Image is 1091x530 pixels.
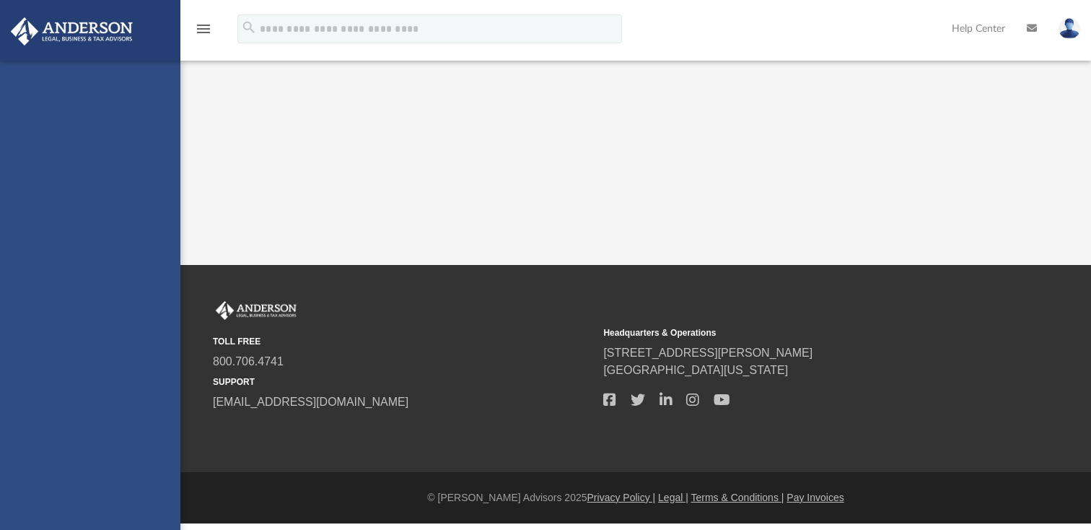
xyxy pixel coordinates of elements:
small: Headquarters & Operations [603,326,983,339]
img: Anderson Advisors Platinum Portal [6,17,137,45]
small: SUPPORT [213,375,593,388]
i: menu [195,20,212,38]
a: [EMAIL_ADDRESS][DOMAIN_NAME] [213,396,408,408]
a: Terms & Conditions | [691,492,784,503]
a: Legal | [658,492,688,503]
img: Anderson Advisors Platinum Portal [213,301,299,320]
a: [STREET_ADDRESS][PERSON_NAME] [603,347,812,359]
a: menu [195,27,212,38]
small: TOLL FREE [213,335,593,348]
a: Pay Invoices [787,492,844,503]
a: 800.706.4741 [213,355,284,368]
div: © [PERSON_NAME] Advisors 2025 [180,490,1091,505]
i: search [241,19,257,35]
a: [GEOGRAPHIC_DATA][US_STATE] [603,364,788,376]
a: Privacy Policy | [587,492,656,503]
img: User Pic [1059,18,1080,39]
